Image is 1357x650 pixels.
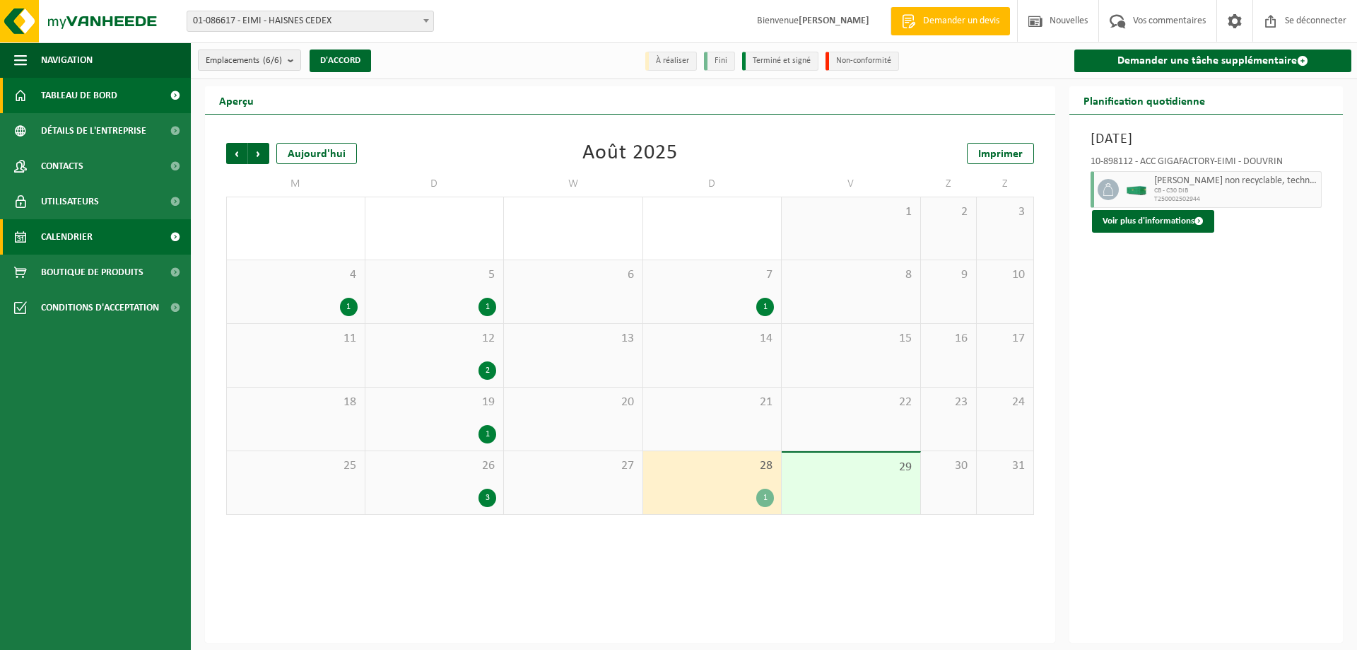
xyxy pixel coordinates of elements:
[41,267,143,278] font: Boutique de produits
[41,232,93,243] font: Calendrier
[763,494,768,502] font: 1
[288,149,346,160] font: Aujourd'hui
[1012,395,1025,409] font: 24
[763,303,768,311] font: 1
[961,268,968,282] font: 9
[482,459,495,472] font: 26
[955,332,968,345] font: 16
[187,11,434,32] span: 01-086617 - EIMI - HAISNES CEDEX
[320,56,360,65] font: D'ACCORD
[1002,178,1008,190] font: Z
[1133,16,1206,26] font: Vos commentaires
[486,366,490,375] font: 2
[760,459,773,472] font: 28
[486,430,490,439] font: 1
[1012,332,1025,345] font: 17
[923,16,999,26] font: Demander un devis
[343,332,356,345] font: 11
[1018,205,1025,219] font: 3
[206,56,259,65] font: Emplacements
[198,50,301,71] button: Emplacements(6/6)
[760,332,773,345] font: 14
[1091,156,1283,167] font: 10-898112 - ACC GIGAFACTORY-EIMI - DOUVRIN
[568,178,579,190] font: W
[187,11,433,31] span: 01-086617 - EIMI - HAISNES CEDEX
[628,268,634,282] font: 6
[753,57,811,65] font: Terminé et signé
[621,395,634,409] font: 20
[1074,50,1352,72] a: Demander une tâche supplémentaire
[343,395,356,409] font: 18
[582,142,678,164] font: Août 2025
[482,395,495,409] font: 19
[899,460,912,474] font: 29
[799,16,869,26] font: [PERSON_NAME]
[310,50,371,72] button: D'ACCORD
[486,494,490,502] font: 3
[346,303,351,311] font: 1
[847,178,854,190] font: V
[1012,459,1025,472] font: 31
[905,268,912,282] font: 8
[219,96,254,108] font: Aperçu
[41,55,93,66] font: Navigation
[1091,132,1133,146] font: [DATE]
[757,16,799,26] font: Bienvenue
[263,56,282,65] font: (6/6)
[891,7,1010,35] a: Demander un devis
[955,395,968,409] font: 23
[1126,185,1147,195] img: HK-XC-30-GN-00
[955,459,968,472] font: 30
[967,143,1034,164] a: Imprimer
[41,197,99,207] font: Utilisateurs
[1103,216,1194,226] font: Voir plus d'informations
[905,205,912,219] font: 1
[41,126,146,137] font: Détails de l'entreprise
[708,178,716,190] font: D
[656,57,689,65] font: À réaliser
[482,332,495,345] font: 12
[899,395,912,409] font: 22
[41,91,117,101] font: Tableau de bord
[1285,16,1346,26] font: Se déconnecter
[41,303,159,313] font: Conditions d'acceptation
[1154,187,1188,195] font: CB - C30 DIB
[290,178,301,190] font: M
[1154,195,1200,203] font: T250002502944
[1050,16,1088,26] font: Nouvelles
[1083,96,1205,108] font: Planification quotidienne
[430,178,438,190] font: D
[760,395,773,409] font: 21
[836,57,891,65] font: Non-conformité
[1092,210,1214,233] button: Voir plus d'informations
[486,303,490,311] font: 1
[766,268,773,282] font: 7
[1012,268,1025,282] font: 10
[1117,55,1297,66] font: Demander une tâche supplémentaire
[899,332,912,345] font: 15
[946,178,951,190] font: Z
[41,161,83,172] font: Contacts
[621,459,634,472] font: 27
[193,16,331,26] font: 01-086617 - EIMI - HAISNES CEDEX
[343,459,356,472] font: 25
[621,332,634,345] font: 13
[961,205,968,219] font: 2
[715,57,727,65] font: Fini
[488,268,495,282] font: 5
[350,268,356,282] font: 4
[978,149,1023,160] font: Imprimer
